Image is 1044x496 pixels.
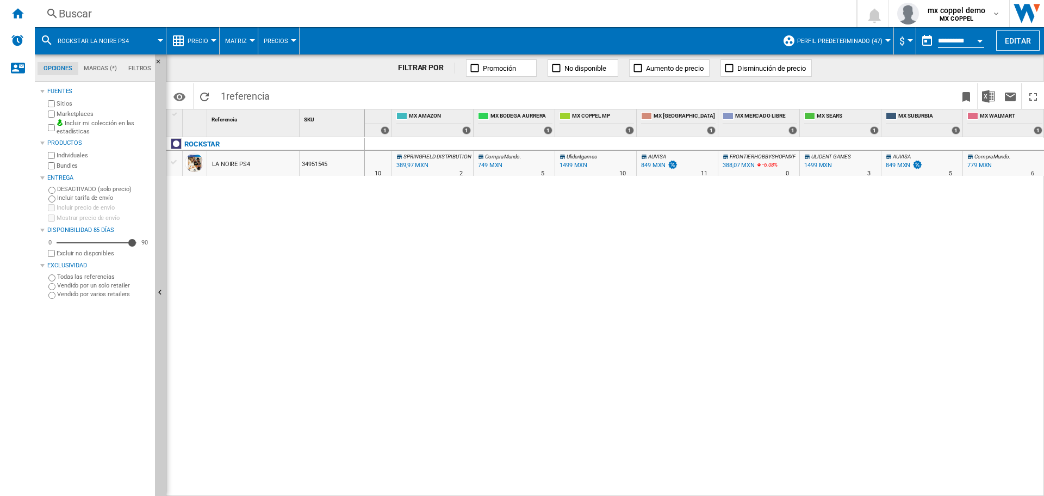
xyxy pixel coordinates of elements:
[916,30,938,52] button: md-calendar
[57,237,136,248] md-slider: Disponibilidad
[58,27,140,54] button: ROCKSTAR LA NOIRE PS4
[381,126,389,134] div: 1 offers sold by MX COPPEL
[707,126,716,134] div: 1 offers sold by MX LIVERPOOL
[646,64,704,72] span: Aumento de precio
[395,160,428,171] div: 389,97 MXN
[803,160,832,171] div: 1499 MXN
[980,112,1042,121] span: MX WALMART
[899,27,910,54] div: $
[48,187,55,194] input: DESACTIVADO (solo precio)
[304,117,314,123] span: SKU
[558,160,587,171] div: 1499 MXN
[59,6,828,21] div: Buscar
[544,126,552,134] div: 1 offers sold by MX BODEGA AURRERA
[967,162,992,169] div: 779 MXN
[48,250,55,257] input: Mostrar precio de envío
[619,168,626,179] div: Tiempo de entrega : 10 días
[47,261,151,270] div: Exclusividad
[572,112,634,121] span: MX COPPEL MP
[667,160,678,169] img: promotionV3.png
[788,126,797,134] div: 1 offers sold by MX MERCADO LIBRE
[48,283,55,290] input: Vendido por un solo retailer
[58,38,129,45] span: ROCKSTAR LA NOIRE PS4
[47,139,151,148] div: Productos
[786,168,789,179] div: Tiempo de entrega : 0 día
[57,119,151,136] label: Incluir mi colección en las estadísticas
[982,90,995,103] img: excel-24x24.png
[122,62,157,75] md-tab-item: Filtros
[302,109,364,126] div: SKU Sort None
[403,154,471,160] span: SPRINGFIELD DISTRIBUTION
[396,162,428,169] div: 389,97 MXN
[797,38,883,45] span: Perfil predeterminado (47)
[564,64,606,72] span: No disponible
[762,162,774,168] span: -6.08
[476,109,555,137] div: MX BODEGA AURRERA 1 offers sold by MX BODEGA AURRERA
[48,100,55,107] input: Sitios
[57,110,151,118] label: Marketplaces
[897,3,919,25] img: profile.jpg
[169,87,190,106] button: Opciones
[966,160,992,171] div: 779 MXN
[802,109,881,137] div: MX SEARS 1 offers sold by MX SEARS
[57,290,151,298] label: Vendido por varios retailers
[57,281,151,290] label: Vendido por un solo retailer
[894,27,916,54] md-menu: Currency
[886,162,910,169] div: 849 MXN
[302,109,364,126] div: Sort None
[952,126,960,134] div: 1 offers sold by MX SUBURBIA
[701,168,707,179] div: Tiempo de entrega : 11 días
[78,62,123,75] md-tab-item: Marcas (*)
[47,226,151,235] div: Disponibilidad 85 Días
[483,64,516,72] span: Promoción
[48,292,55,299] input: Vendido por varios retailers
[212,117,237,123] span: Referencia
[264,27,294,54] button: Precios
[940,15,973,22] b: MX COPPEL
[737,64,806,72] span: Disminución de precio
[974,154,1011,160] span: Compra Mundo.
[478,162,502,169] div: 749 MXN
[48,152,55,159] input: Individuales
[375,168,381,179] div: Tiempo de entrega : 10 días
[723,162,755,169] div: 388,07 MXN
[654,112,716,121] span: MX [GEOGRAPHIC_DATA]
[184,138,220,151] div: Haga clic para filtrar por esa marca
[797,27,888,54] button: Perfil predeterminado (47)
[949,168,952,179] div: Tiempo de entrega : 5 días
[811,154,851,160] span: ULIDENT GAMES
[1022,83,1044,109] button: Maximizar
[884,160,923,171] div: 849 MXN
[226,90,270,102] span: referencia
[817,112,879,121] span: MX SEARS
[225,38,247,45] span: Matriz
[629,59,710,77] button: Aumento de precio
[57,100,151,108] label: Sitios
[898,112,960,121] span: MX SUBURBIA
[978,83,999,109] button: Descargar en Excel
[48,204,55,211] input: Incluir precio de envío
[804,162,832,169] div: 1499 MXN
[476,160,502,171] div: 749 MXN
[46,238,54,247] div: 0
[57,249,151,258] label: Excluir no disponibles
[548,59,618,77] button: No disponible
[225,27,252,54] button: Matriz
[38,62,78,75] md-tab-item: Opciones
[893,154,910,160] span: AUVISA
[57,214,151,222] label: Mostrar precio de envío
[48,121,55,134] input: Incluir mi colección en las estadísticas
[188,38,208,45] span: Precio
[730,154,796,160] span: FRONTIERHOBBYSHOPMXF
[47,174,151,182] div: Entrega
[57,185,151,193] label: DESACTIVADO (solo precio)
[720,109,799,137] div: MX MERCADO LIBRE 1 offers sold by MX MERCADO LIBRE
[40,27,160,54] div: ROCKSTAR LA NOIRE PS4
[1031,168,1034,179] div: Tiempo de entrega : 6 días
[185,109,207,126] div: Sort None
[48,111,55,118] input: Marketplaces
[639,160,678,171] div: 849 MXN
